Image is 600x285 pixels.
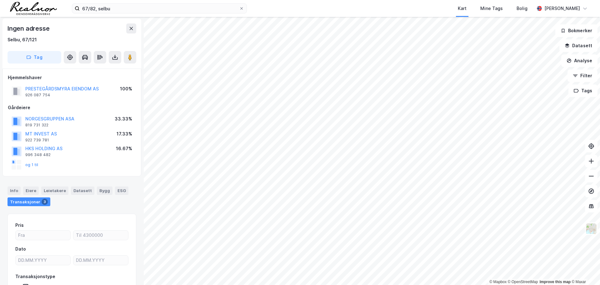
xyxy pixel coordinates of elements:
div: 922 739 781 [25,138,49,143]
div: Bolig [517,5,527,12]
img: Z [585,223,597,235]
div: Transaksjonstype [15,273,55,280]
button: Bokmerker [555,24,597,37]
input: Til 4300000 [73,231,128,240]
div: Ingen adresse [7,23,51,33]
a: Mapbox [489,280,507,284]
div: Hjemmelshaver [8,74,136,81]
iframe: Chat Widget [569,255,600,285]
div: Dato [15,245,26,253]
button: Tag [7,51,61,64]
div: 819 731 322 [25,123,48,128]
div: Datasett [71,186,94,195]
div: Pris [15,221,24,229]
div: 926 087 754 [25,93,50,98]
input: Fra [16,231,70,240]
div: Transaksjoner [7,197,50,206]
div: Selbu, 67/121 [7,36,37,43]
div: Gårdeiere [8,104,136,111]
button: Filter [567,69,597,82]
div: Mine Tags [480,5,503,12]
div: Kart [458,5,467,12]
div: Eiere [23,186,39,195]
div: 33.33% [115,115,132,123]
input: DD.MM.YYYY [16,256,70,265]
button: Tags [568,84,597,97]
div: 16.67% [116,145,132,152]
div: [PERSON_NAME] [544,5,580,12]
div: Leietakere [41,186,68,195]
div: 996 348 482 [25,152,51,157]
div: 3 [42,199,48,205]
a: Improve this map [540,280,571,284]
button: Analyse [561,54,597,67]
input: DD.MM.YYYY [73,256,128,265]
button: Datasett [559,39,597,52]
div: Info [7,186,21,195]
div: 17.33% [117,130,132,138]
input: Søk på adresse, matrikkel, gårdeiere, leietakere eller personer [80,4,239,13]
a: OpenStreetMap [508,280,538,284]
div: Kontrollprogram for chat [569,255,600,285]
div: ESG [115,186,128,195]
div: Bygg [97,186,112,195]
div: 100% [120,85,132,93]
img: realnor-logo.934646d98de889bb5806.png [10,2,57,15]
